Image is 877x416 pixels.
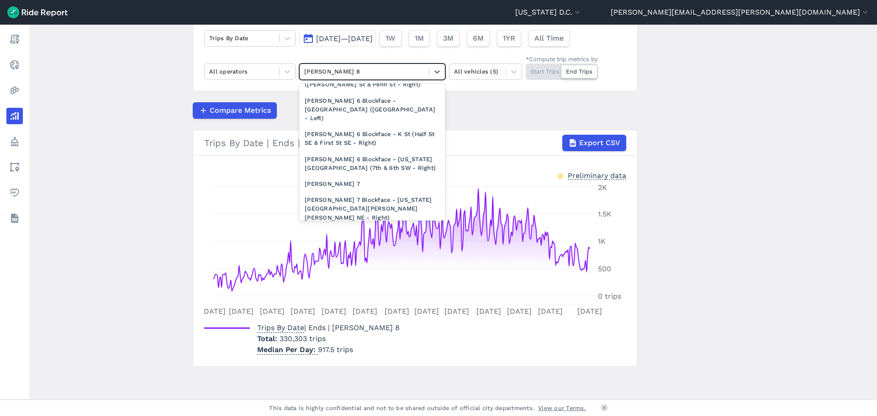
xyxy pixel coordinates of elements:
[353,307,377,316] tspan: [DATE]
[316,34,373,43] span: [DATE]—[DATE]
[380,30,402,47] button: 1W
[415,33,424,44] span: 1M
[193,102,277,119] button: Compare Metrics
[409,30,430,47] button: 1M
[598,264,611,273] tspan: 500
[299,192,445,226] div: [PERSON_NAME] 7 Blockface - [US_STATE][GEOGRAPHIC_DATA][PERSON_NAME][PERSON_NAME] NE - Right)
[299,151,445,176] div: [PERSON_NAME] 6 Blockface - [US_STATE][GEOGRAPHIC_DATA] (7th & 6th SW - Right)
[6,31,23,47] a: Report
[528,30,570,47] button: All Time
[526,55,598,63] div: *Compute trip metrics by
[6,57,23,73] a: Realtime
[598,292,621,300] tspan: 0 trips
[515,7,582,18] button: [US_STATE] D.C.
[611,7,870,18] button: [PERSON_NAME][EMAIL_ADDRESS][PERSON_NAME][DOMAIN_NAME]
[7,6,68,18] img: Ride Report
[497,30,521,47] button: 1YR
[473,33,484,44] span: 6M
[507,307,532,316] tspan: [DATE]
[299,93,445,126] div: [PERSON_NAME] 6 Blockface - [GEOGRAPHIC_DATA] ([GEOGRAPHIC_DATA] - Left)
[562,135,626,151] button: Export CSV
[280,334,326,343] span: 330,303 trips
[386,33,396,44] span: 1W
[598,237,606,246] tspan: 1K
[598,183,607,192] tspan: 2K
[6,184,23,201] a: Health
[437,30,460,47] button: 3M
[210,105,271,116] span: Compare Metrics
[538,307,563,316] tspan: [DATE]
[257,342,318,355] span: Median Per Day
[443,33,454,44] span: 3M
[467,30,490,47] button: 6M
[6,210,23,226] a: Datasets
[598,210,612,218] tspan: 1.5K
[257,323,400,332] span: | Ends | [PERSON_NAME] 8
[538,404,586,412] a: View our Terms.
[257,344,400,355] p: 917.5 trips
[291,307,315,316] tspan: [DATE]
[568,170,626,180] div: Preliminary data
[257,334,280,343] span: Total
[299,30,376,47] button: [DATE]—[DATE]
[322,307,346,316] tspan: [DATE]
[6,108,23,124] a: Analyze
[299,126,445,151] div: [PERSON_NAME] 6 Blockface - K St (Half St SE & First St SE - Right)
[257,321,304,333] span: Trips By Date
[577,307,602,316] tspan: [DATE]
[579,137,620,148] span: Export CSV
[299,176,445,192] div: [PERSON_NAME] 7
[6,133,23,150] a: Policy
[260,307,285,316] tspan: [DATE]
[444,307,469,316] tspan: [DATE]
[414,307,439,316] tspan: [DATE]
[503,33,515,44] span: 1YR
[6,82,23,99] a: Heatmaps
[204,135,626,151] div: Trips By Date | Ends | [PERSON_NAME] 8
[229,307,254,316] tspan: [DATE]
[476,307,501,316] tspan: [DATE]
[534,33,564,44] span: All Time
[201,307,226,316] tspan: [DATE]
[385,307,409,316] tspan: [DATE]
[6,159,23,175] a: Areas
